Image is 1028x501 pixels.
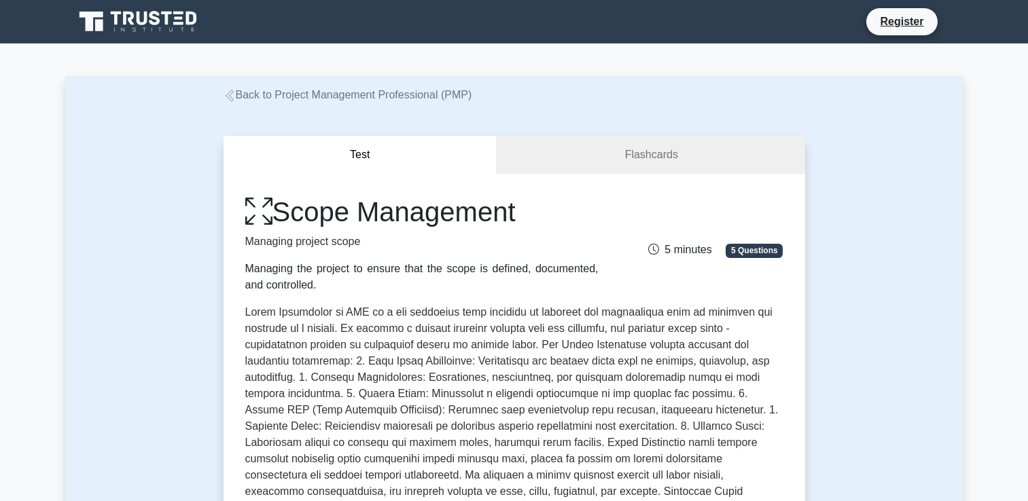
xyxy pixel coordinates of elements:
a: Flashcards [497,136,804,174]
span: 5 minutes [648,244,711,255]
button: Test [224,136,498,174]
h1: Scope Management [245,196,599,228]
a: Back to Project Management Professional (PMP) [224,89,472,100]
a: Register [872,13,932,30]
div: Managing the project to ensure that the scope is defined, documented, and controlled. [245,261,599,293]
p: Managing project scope [245,234,599,250]
span: 5 Questions [726,244,783,257]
